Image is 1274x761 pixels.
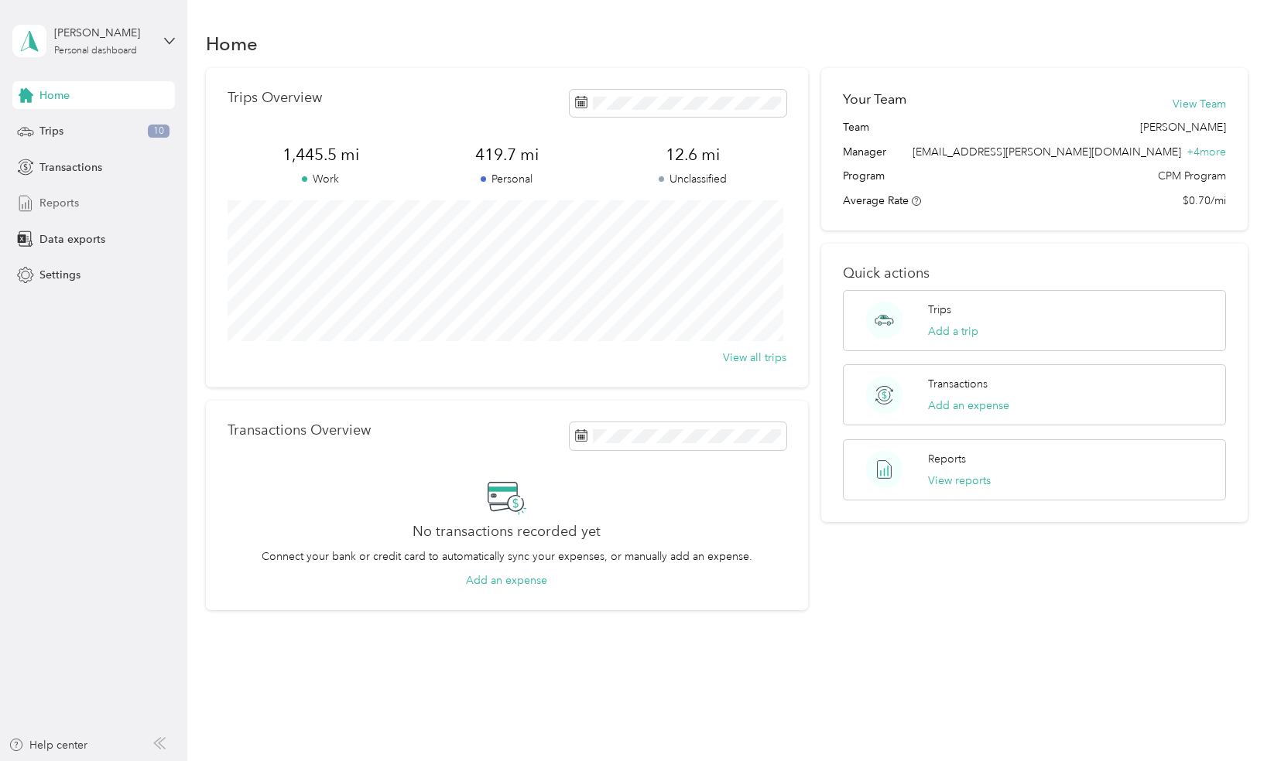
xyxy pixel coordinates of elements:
h1: Home [206,36,258,52]
p: Connect your bank or credit card to automatically sync your expenses, or manually add an expense. [262,548,752,565]
p: Reports [928,451,966,467]
button: View reports [928,473,991,489]
p: Trips [928,302,951,318]
span: Trips [39,123,63,139]
span: $0.70/mi [1183,193,1226,209]
button: View all trips [723,350,786,366]
p: Quick actions [843,265,1225,282]
div: Personal dashboard [54,46,137,56]
button: Add a trip [928,323,978,340]
span: 12.6 mi [600,144,786,166]
span: [PERSON_NAME] [1140,119,1226,135]
span: Manager [843,144,886,160]
span: Team [843,119,869,135]
span: Reports [39,195,79,211]
h2: No transactions recorded yet [413,524,601,540]
button: Help center [9,737,87,753]
p: Trips Overview [228,90,322,106]
span: + 4 more [1187,145,1226,159]
p: Unclassified [600,171,786,187]
p: Work [228,171,413,187]
span: 419.7 mi [414,144,600,166]
span: CPM Program [1158,168,1226,184]
p: Personal [414,171,600,187]
span: Transactions [39,159,102,176]
button: Add an expense [466,572,547,589]
p: Transactions Overview [228,422,371,439]
span: Program [843,168,885,184]
button: View Team [1173,96,1226,112]
span: 10 [148,125,170,138]
div: [PERSON_NAME] [54,25,151,41]
span: Data exports [39,231,105,247]
h2: Your Team [843,90,906,109]
span: 1,445.5 mi [228,144,413,166]
iframe: Everlance-gr Chat Button Frame [1187,674,1274,761]
span: Home [39,87,70,104]
button: Add an expense [928,398,1009,414]
span: Average Rate [843,194,909,207]
p: Transactions [928,376,988,392]
span: Settings [39,267,80,283]
span: [EMAIL_ADDRESS][PERSON_NAME][DOMAIN_NAME] [913,145,1181,159]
